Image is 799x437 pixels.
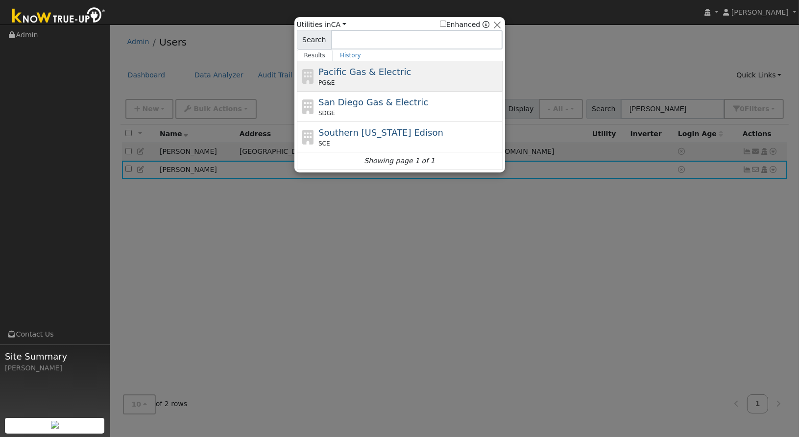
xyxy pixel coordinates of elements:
a: CA [331,21,346,28]
span: San Diego Gas & Electric [318,97,428,107]
a: Enhanced Providers [483,21,489,28]
span: Search [297,30,332,49]
span: [PERSON_NAME] [731,8,789,16]
span: Southern [US_STATE] Edison [318,127,443,138]
a: Results [297,49,333,61]
img: retrieve [51,421,59,429]
span: SCE [318,139,330,148]
div: [PERSON_NAME] [5,363,105,373]
img: Know True-Up [7,5,110,27]
span: Site Summary [5,350,105,363]
label: Enhanced [440,20,481,30]
span: Show enhanced providers [440,20,490,30]
span: PG&E [318,78,335,87]
a: History [333,49,368,61]
i: Showing page 1 of 1 [364,156,435,166]
span: Utilities in [297,20,346,30]
span: SDGE [318,109,335,118]
input: Enhanced [440,21,446,27]
span: Pacific Gas & Electric [318,67,411,77]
